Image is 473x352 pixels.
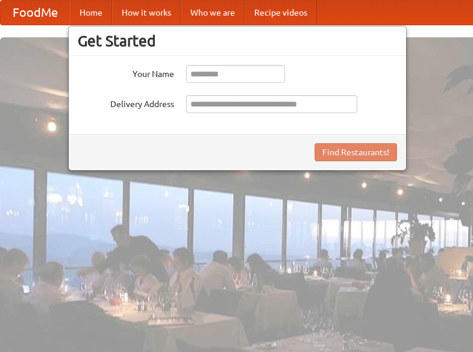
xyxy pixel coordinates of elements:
[112,1,181,25] a: How it works
[315,143,397,161] button: Find Restaurants!
[78,95,174,110] label: Delivery Address
[181,1,245,25] a: Who we are
[70,1,112,25] a: Home
[78,32,397,50] h3: Get Started
[78,65,174,80] label: Your Name
[1,1,70,25] a: FoodMe
[245,1,317,25] a: Recipe videos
